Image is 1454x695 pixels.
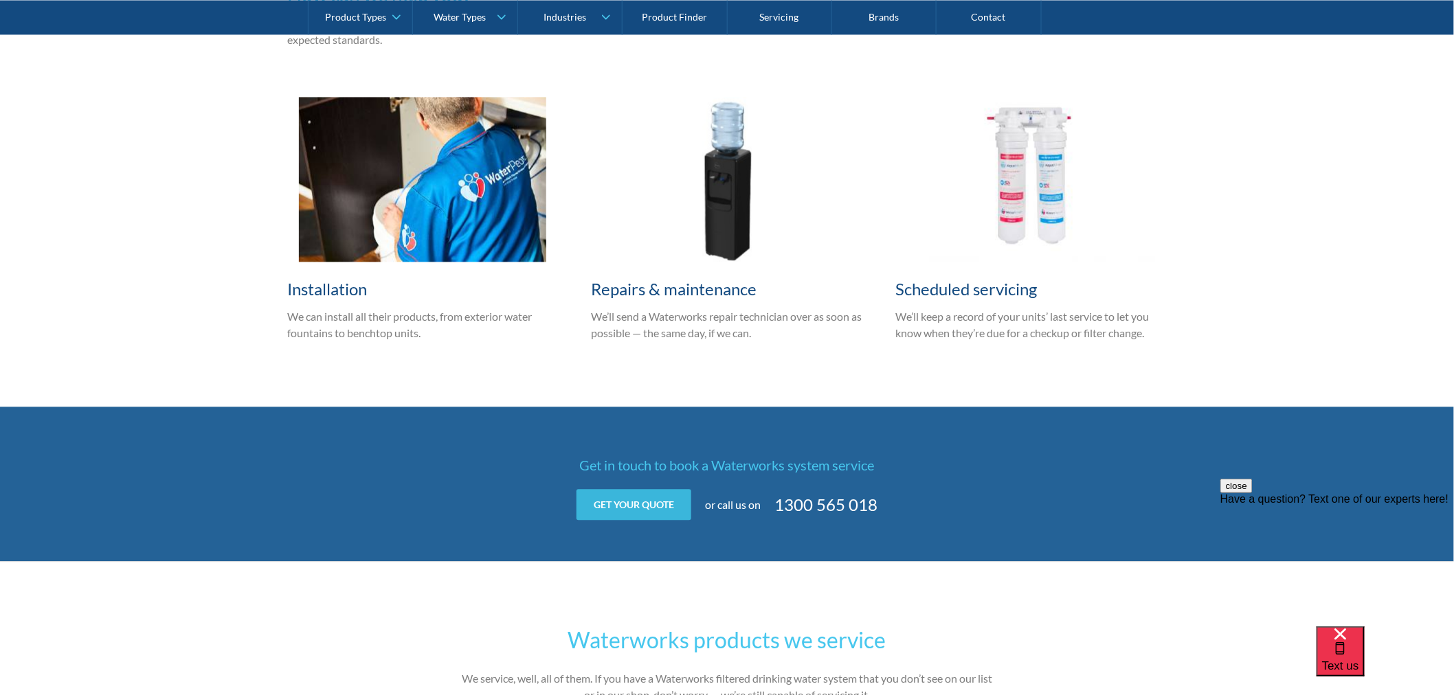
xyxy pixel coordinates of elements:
img: Installation [299,98,546,262]
p: We’ll send a Waterworks repair technician over as soon as possible — the same day, if we can. [592,309,863,342]
h4: Get in touch to book a Waterworks system service [459,455,995,476]
iframe: podium webchat widget prompt [1220,479,1454,643]
iframe: podium webchat widget bubble [1317,626,1454,695]
h2: Waterworks products we service [459,624,995,657]
p: or call us on [705,497,761,514]
div: Product Types [325,11,386,23]
img: Repairs & maintenance [603,98,851,262]
p: We can install all their products, from exterior water fountains to benchtop units. [287,309,559,342]
a: Get your quote [577,490,691,521]
img: Scheduled servicing [908,98,1155,262]
p: We’ll keep a record of your units’ last service to let you know when they’re due for a checkup or... [895,309,1167,342]
a: 1300 565 018 [774,493,877,518]
div: Water Types [434,11,486,23]
div: Industries [544,11,586,23]
h4: Scheduled servicing [895,277,1167,302]
h4: Installation [287,277,559,302]
h4: Repairs & maintenance [592,277,863,302]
